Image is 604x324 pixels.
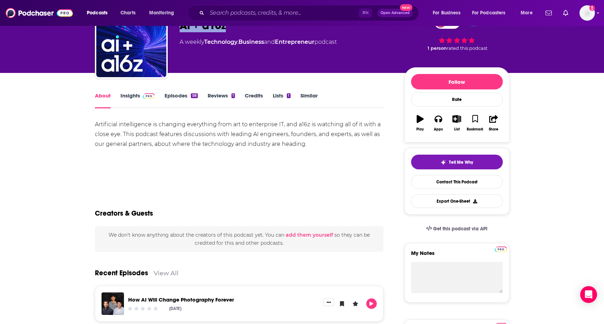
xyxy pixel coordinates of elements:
[411,250,503,262] label: My Notes
[454,127,460,131] div: List
[264,39,275,45] span: and
[411,92,503,107] div: Rate
[521,8,533,18] span: More
[95,92,111,108] a: About
[411,110,429,136] button: Play
[579,5,595,21] button: Show profile menu
[154,269,179,277] a: View All
[95,269,148,277] a: Recent Episodes
[324,298,334,306] button: Show More Button
[404,12,509,55] div: 59 1 personrated this podcast
[411,194,503,208] button: Export One-Sheet
[489,127,498,131] div: Share
[300,92,318,108] a: Similar
[204,39,237,45] a: Technology
[580,286,597,303] div: Open Intercom Messenger
[411,175,503,189] a: Contact This Podcast
[207,7,359,19] input: Search podcasts, credits, & more...
[484,110,502,136] button: Share
[433,8,460,18] span: For Business
[579,5,595,21] span: Logged in as patiencebaldacci
[95,209,153,218] h2: Creators & Guests
[6,6,73,20] img: Podchaser - Follow, Share and Rate Podcasts
[560,7,571,19] a: Show notifications dropdown
[191,93,197,98] div: 58
[180,38,337,46] div: A weekly podcast
[466,110,484,136] button: Bookmark
[237,39,238,45] span: ,
[287,93,290,98] div: 1
[96,7,166,77] img: AI + a16z
[411,155,503,169] button: tell me why sparkleTell Me Why
[273,92,290,108] a: Lists1
[366,298,377,309] button: Play
[275,39,314,45] a: Entrepreneur
[231,93,235,98] div: 1
[467,7,516,19] button: open menu
[495,245,507,252] a: Pro website
[416,127,424,131] div: Play
[350,298,361,309] button: Leave a Rating
[449,160,473,165] span: Tell Me Why
[495,247,507,252] img: Podchaser Pro
[579,5,595,21] img: User Profile
[543,7,555,19] a: Show notifications dropdown
[102,292,124,315] img: How AI Will Change Photography Forever
[589,5,595,11] svg: Add a profile image
[400,4,412,11] span: New
[120,92,155,108] a: InsightsPodchaser Pro
[381,11,410,15] span: Open Advanced
[516,7,541,19] button: open menu
[144,7,183,19] button: open menu
[95,120,384,149] div: Artificial intelligence is changing everything from art to enterprise IT, and a16z is watching al...
[165,92,197,108] a: Episodes58
[149,8,174,18] span: Monitoring
[208,92,235,108] a: Reviews1
[82,7,117,19] button: open menu
[421,220,493,237] a: Get this podcast via API
[440,160,446,165] img: tell me why sparkle
[169,306,181,311] div: [DATE]
[238,39,264,45] a: Business
[337,298,347,309] button: Bookmark Episode
[245,92,263,108] a: Credits
[128,296,234,303] a: How AI Will Change Photography Forever
[127,306,159,311] div: Community Rating: 0 out of 5
[116,7,140,19] a: Charts
[359,8,372,18] span: ⌘ K
[120,8,136,18] span: Charts
[377,9,413,17] button: Open AdvancedNew
[472,8,506,18] span: For Podcasters
[87,8,107,18] span: Podcasts
[194,5,425,21] div: Search podcasts, credits, & more...
[447,46,487,51] span: rated this podcast
[429,110,447,136] button: Apps
[447,110,466,136] button: List
[428,7,469,19] button: open menu
[428,46,447,51] span: 1 person
[434,127,443,131] div: Apps
[286,232,333,238] button: add them yourself
[411,74,503,89] button: Follow
[467,127,483,131] div: Bookmark
[109,232,370,246] span: We don't know anything about the creators of this podcast yet . You can so they can be credited f...
[143,93,155,99] img: Podchaser Pro
[433,226,487,232] span: Get this podcast via API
